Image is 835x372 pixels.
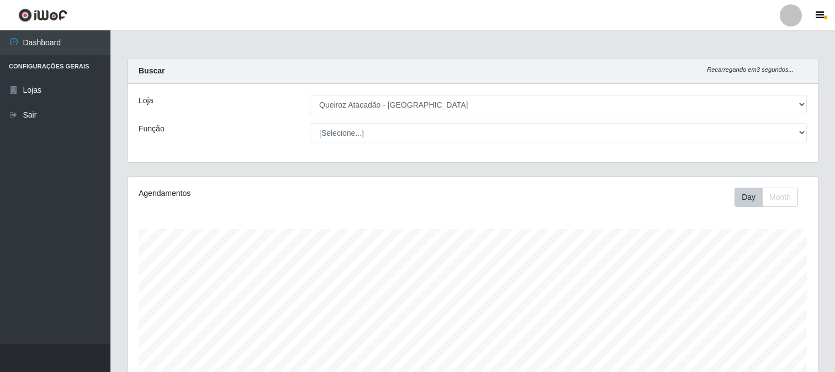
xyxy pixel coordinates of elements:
div: Agendamentos [139,188,408,199]
i: Recarregando em 3 segundos... [707,66,794,73]
strong: Buscar [139,66,165,75]
button: Day [734,188,763,207]
button: Month [762,188,798,207]
label: Função [139,123,165,135]
img: CoreUI Logo [18,8,67,22]
div: First group [734,188,798,207]
label: Loja [139,95,153,107]
div: Toolbar with button groups [734,188,807,207]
